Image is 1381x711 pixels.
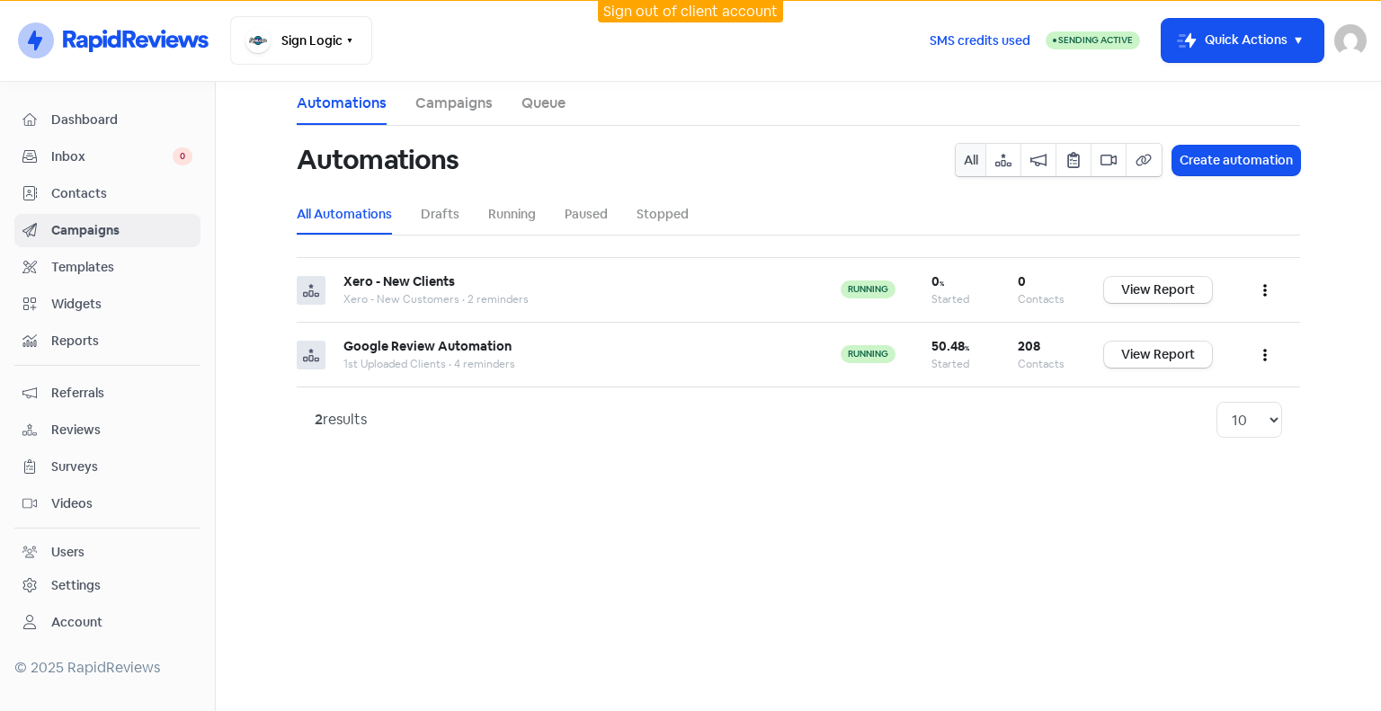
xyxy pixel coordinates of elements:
span: running [841,345,895,363]
div: 1st Uploaded Clients • 4 reminders [343,356,805,372]
b: Xero - New Clients [343,273,455,289]
button: All [956,144,986,176]
b: 50.48 [931,338,969,354]
span: SMS credits used [930,31,1030,50]
span: Referrals [51,384,192,403]
span: Inbox [51,147,173,166]
a: Videos [14,487,200,520]
h1: Automations [297,131,459,189]
a: Contacts [14,177,200,210]
div: Xero - New Customers • 2 reminders [343,291,805,307]
a: Users [14,536,200,569]
a: Sending Active [1046,30,1140,51]
a: Reports [14,324,200,358]
a: Settings [14,569,200,602]
a: Surveys [14,450,200,484]
a: Running [488,205,536,224]
span: Reports [51,332,192,351]
b: Google Review Automation [343,338,512,354]
a: Campaigns [415,93,493,114]
a: Drafts [421,205,459,224]
a: Stopped [637,205,689,224]
div: Contacts [1018,291,1068,307]
a: Automations [297,93,387,114]
a: View Report [1104,342,1212,368]
a: Templates [14,251,200,284]
div: © 2025 RapidReviews [14,657,200,679]
button: Create automation [1172,146,1300,175]
span: Widgets [51,295,192,314]
a: Dashboard [14,103,200,137]
img: User [1334,24,1367,57]
a: Sign out of client account [603,2,778,21]
div: Started [931,356,982,372]
a: Inbox 0 [14,140,200,173]
span: 0 [173,147,192,165]
span: Videos [51,494,192,513]
a: SMS credits used [914,30,1046,49]
span: Campaigns [51,221,192,240]
a: Paused [565,205,608,224]
b: 0 [931,273,944,289]
div: results [315,409,367,431]
a: Referrals [14,377,200,410]
span: Templates [51,258,192,277]
b: 0 [1018,273,1026,289]
a: Account [14,606,200,639]
span: Dashboard [51,111,192,129]
div: Settings [51,576,101,595]
button: Quick Actions [1162,19,1323,62]
span: % [965,344,969,352]
span: % [940,280,944,288]
div: Users [51,543,85,562]
div: Account [51,613,102,632]
a: Queue [521,93,566,114]
div: Contacts [1018,356,1068,372]
span: Contacts [51,184,192,203]
a: Reviews [14,413,200,447]
a: Widgets [14,288,200,321]
a: All Automations [297,205,392,224]
a: View Report [1104,277,1212,303]
span: Reviews [51,421,192,440]
a: Campaigns [14,214,200,247]
span: Sending Active [1058,34,1133,46]
span: Surveys [51,458,192,476]
span: running [841,280,895,298]
button: Sign Logic [230,16,372,65]
b: 208 [1018,338,1040,354]
strong: 2 [315,410,323,429]
div: Started [931,291,982,307]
